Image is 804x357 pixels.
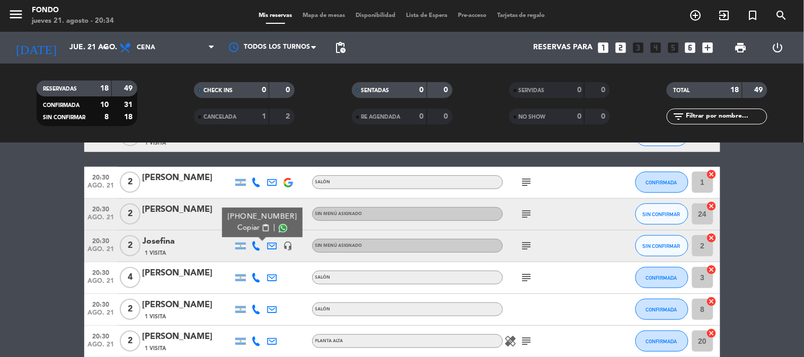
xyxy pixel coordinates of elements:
strong: 0 [601,86,607,94]
i: looks_4 [649,41,662,55]
strong: 49 [124,85,135,92]
span: ago. 21 [88,278,114,290]
span: 2 [120,331,140,352]
i: arrow_drop_down [99,41,111,54]
i: cancel [706,201,717,211]
i: cancel [706,296,717,307]
span: Reservas para [533,43,593,52]
span: Pre-acceso [453,13,492,19]
i: menu [8,6,24,22]
i: add_box [701,41,715,55]
span: SALÓN [315,180,331,184]
img: google-logo.png [284,178,293,188]
div: [PERSON_NAME] [143,330,233,344]
i: subject [520,271,533,284]
div: [PERSON_NAME] [143,266,233,280]
i: cancel [706,169,717,180]
span: Tarjetas de regalo [492,13,551,19]
button: CONFIRMADA [635,331,688,352]
span: pending_actions [334,41,347,54]
button: Copiarcontent_paste [237,222,270,234]
strong: 10 [100,101,109,109]
strong: 49 [755,86,765,94]
i: looks_6 [684,41,697,55]
span: CONFIRMADA [646,338,677,344]
span: 20:30 [88,234,114,246]
span: 1 Visita [145,139,166,147]
strong: 0 [444,113,450,120]
i: healing [505,335,517,347]
i: exit_to_app [718,9,731,22]
span: SENTADAS [361,88,390,93]
i: looks_one [596,41,610,55]
strong: 0 [420,86,424,94]
span: SIN CONFIRMAR [43,115,85,120]
span: SIN CONFIRMAR [643,243,681,249]
i: subject [520,176,533,189]
strong: 0 [444,86,450,94]
span: CONFIRMADA [43,103,79,108]
span: SIN CONFIRMAR [643,211,681,217]
button: CONFIRMADA [635,172,688,193]
strong: 8 [104,113,109,121]
strong: 2 [286,113,293,120]
span: Sin menú asignado [315,212,363,216]
strong: 0 [286,86,293,94]
strong: 18 [124,113,135,121]
strong: 31 [124,101,135,109]
div: Josefina [143,235,233,248]
span: Mapa de mesas [297,13,350,19]
button: CONFIRMADA [635,299,688,320]
span: 1 Visita [145,313,166,321]
span: ago. 21 [88,214,114,226]
span: Sin menú asignado [315,244,363,248]
span: Disponibilidad [350,13,401,19]
span: Cena [137,44,155,51]
span: 2 [120,203,140,225]
button: SIN CONFIRMAR [635,203,688,225]
span: 2 [120,172,140,193]
strong: 0 [420,113,424,120]
strong: 1 [262,113,266,120]
i: subject [520,208,533,220]
div: Fondo [32,5,114,16]
span: | [273,222,275,234]
span: 2 [120,299,140,320]
div: jueves 21. agosto - 20:34 [32,16,114,26]
div: LOG OUT [759,32,796,64]
i: power_settings_new [771,41,784,54]
i: filter_list [672,110,685,123]
span: TOTAL [673,88,690,93]
i: looks_5 [666,41,680,55]
button: menu [8,6,24,26]
i: turned_in_not [747,9,759,22]
strong: 0 [577,86,581,94]
span: PLANTA ALTA [315,339,343,343]
strong: 18 [100,85,109,92]
div: [PERSON_NAME] [143,203,233,217]
span: ago. 21 [88,182,114,194]
div: [PERSON_NAME] [143,298,233,312]
span: 4 [120,267,140,288]
span: ago. 21 [88,246,114,258]
strong: 0 [262,86,266,94]
span: Lista de Espera [401,13,453,19]
i: looks_3 [631,41,645,55]
span: 2 [120,235,140,256]
span: CONFIRMADA [646,307,677,313]
span: 20:30 [88,266,114,278]
span: SERVIDAS [519,88,545,93]
strong: 0 [577,113,581,120]
i: [DATE] [8,36,64,59]
span: SALÓN [315,275,331,280]
i: headset_mic [284,241,293,251]
span: NO SHOW [519,114,546,120]
strong: 18 [731,86,739,94]
span: CHECK INS [204,88,233,93]
i: cancel [706,233,717,243]
i: search [775,9,788,22]
span: 20:30 [88,171,114,183]
span: CONFIRMADA [646,180,677,185]
span: CONFIRMADA [646,275,677,281]
i: add_circle_outline [690,9,702,22]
